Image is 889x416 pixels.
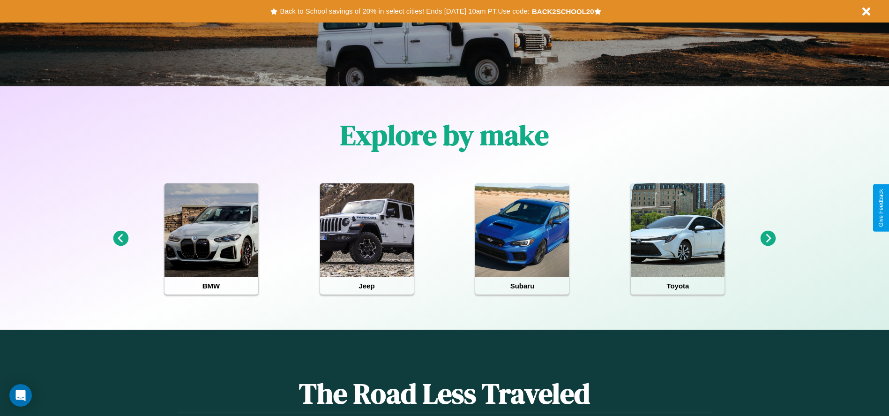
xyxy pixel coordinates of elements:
[631,277,725,295] h4: Toyota
[878,189,884,227] div: Give Feedback
[277,5,531,18] button: Back to School savings of 20% in select cities! Ends [DATE] 10am PT.Use code:
[532,8,594,15] b: BACK2SCHOOL20
[320,277,414,295] h4: Jeep
[178,374,711,413] h1: The Road Less Traveled
[340,116,549,154] h1: Explore by make
[9,384,32,407] div: Open Intercom Messenger
[164,277,258,295] h4: BMW
[475,277,569,295] h4: Subaru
